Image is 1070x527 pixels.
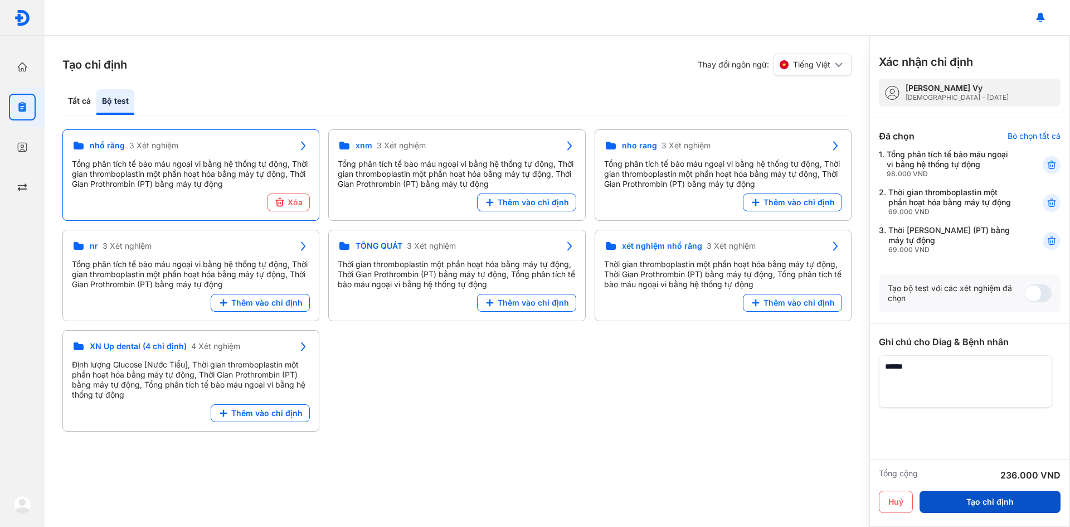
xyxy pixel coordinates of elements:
button: Thêm vào chỉ định [477,194,576,211]
div: Tổng phân tích tế bào máu ngoại vi bằng hệ thống tự động, Thời gian thromboplastin một phần hoạt ... [72,159,310,189]
button: Thêm vào chỉ định [211,294,310,312]
div: [DEMOGRAPHIC_DATA] - [DATE] [906,93,1009,102]
button: Xóa [267,194,310,211]
span: Tiếng Việt [793,60,830,70]
span: 3 Xét nghiệm [103,241,152,251]
div: 69.000 VND [888,245,1015,254]
span: Thêm vào chỉ định [498,197,569,207]
span: Thêm vào chỉ định [231,298,303,308]
div: Bộ test [96,89,134,115]
div: [PERSON_NAME] Vy [906,83,1009,93]
div: Bỏ chọn tất cả [1008,131,1061,141]
div: Thay đổi ngôn ngữ: [698,54,852,76]
span: 3 Xét nghiệm [662,141,711,151]
span: Thêm vào chỉ định [231,408,303,418]
button: Thêm vào chỉ định [477,294,576,312]
span: nho rang [622,141,657,151]
span: TỔNG QUÁT [356,241,402,251]
button: Thêm vào chỉ định [743,194,842,211]
span: nhổ răng [90,141,125,151]
span: xét nghiệm nhổ răng [622,241,702,251]
div: Tổng phân tích tế bào máu ngoại vi bằng hệ thống tự động [887,149,1015,178]
img: logo [14,9,31,26]
h3: Xác nhận chỉ định [879,54,973,70]
div: Tổng phân tích tế bào máu ngoại vi bằng hệ thống tự động, Thời gian thromboplastin một phần hoạt ... [604,159,842,189]
div: Thời gian thromboplastin một phần hoạt hóa bằng máy tự động [888,187,1015,216]
span: Thêm vào chỉ định [763,298,835,308]
span: Thêm vào chỉ định [498,298,569,308]
div: Định lượng Glucose [Nước Tiểu], Thời gian thromboplastin một phần hoạt hóa bằng máy tự động, Thời... [72,360,310,400]
span: XN Up dental (4 chỉ định) [90,341,187,351]
div: Tổng phân tích tế bào máu ngoại vi bằng hệ thống tự động, Thời gian thromboplastin một phần hoạt ... [338,159,576,189]
div: Thời gian thromboplastin một phần hoạt hóa bằng máy tự động, Thời Gian Prothrombin (PT) bằng máy ... [604,259,842,289]
span: Xóa [288,197,303,207]
img: logo [13,496,31,514]
div: 69.000 VND [888,207,1015,216]
div: Ghi chú cho Diag & Bệnh nhân [879,335,1061,349]
div: Tổng phân tích tế bào máu ngoại vi bằng hệ thống tự động, Thời gian thromboplastin một phần hoạt ... [72,259,310,289]
div: Tạo bộ test với các xét nghiệm đã chọn [888,283,1025,303]
button: Huỷ [879,491,913,513]
div: 3. [879,225,1015,254]
button: Thêm vào chỉ định [211,404,310,422]
span: 3 Xét nghiệm [407,241,456,251]
div: 98.000 VND [887,170,1015,178]
div: 2. [879,187,1015,216]
div: Thời [PERSON_NAME] (PT) bằng máy tự động [888,225,1015,254]
span: 3 Xét nghiệm [129,141,178,151]
span: 3 Xét nghiệm [707,241,756,251]
div: 236.000 VND [1000,468,1061,482]
span: Thêm vào chỉ định [763,197,835,207]
span: 3 Xét nghiệm [377,141,426,151]
div: Tổng cộng [879,468,918,482]
button: Tạo chỉ định [920,491,1061,513]
div: 1. [879,149,1015,178]
span: xnm [356,141,372,151]
span: nr [90,241,98,251]
div: Tất cả [62,89,96,115]
div: Thời gian thromboplastin một phần hoạt hóa bằng máy tự động, Thời Gian Prothrombin (PT) bằng máy ... [338,259,576,289]
button: Thêm vào chỉ định [743,294,842,312]
div: Đã chọn [879,129,915,143]
span: 4 Xét nghiệm [191,341,240,351]
h3: Tạo chỉ định [62,57,127,72]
